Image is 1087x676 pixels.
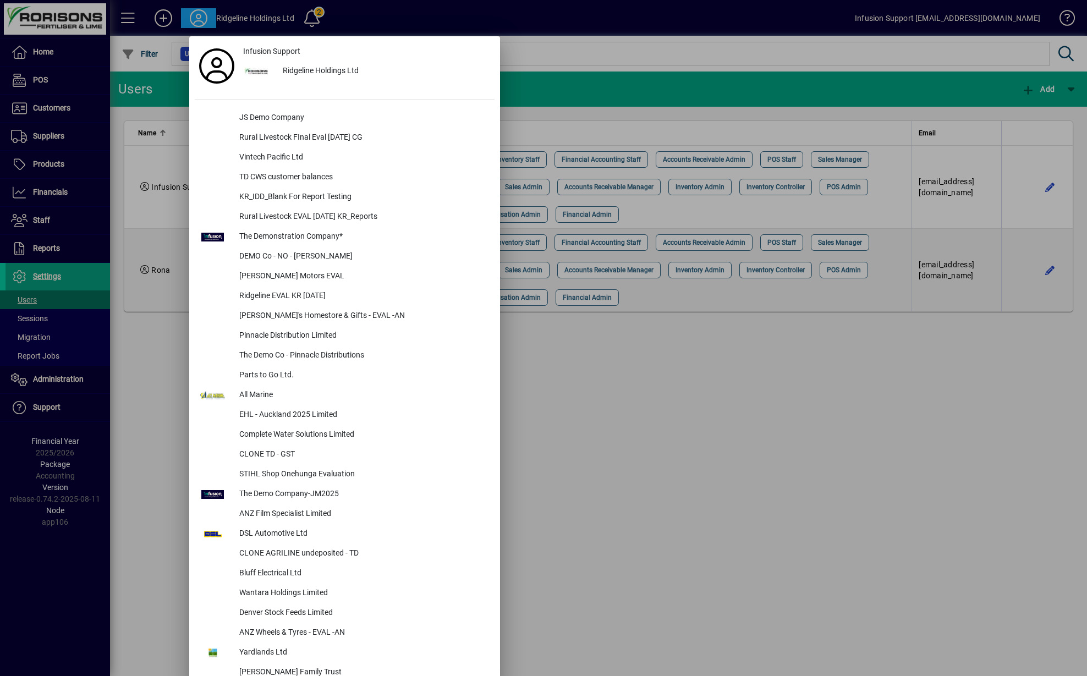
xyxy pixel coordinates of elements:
button: CLONE AGRILINE undeposited - TD [195,544,495,564]
button: Vintech Pacific Ltd [195,148,495,168]
button: Complete Water Solutions Limited [195,425,495,445]
button: KR_IDD_Blank For Report Testing [195,188,495,207]
div: DSL Automotive Ltd [230,524,495,544]
button: Bluff Electrical Ltd [195,564,495,584]
button: Parts to Go Ltd. [195,366,495,386]
div: Parts to Go Ltd. [230,366,495,386]
button: [PERSON_NAME]'s Homestore & Gifts - EVAL -AN [195,306,495,326]
div: ANZ Film Specialist Limited [230,504,495,524]
button: STIHL Shop Onehunga Evaluation [195,465,495,485]
div: Pinnacle Distribution Limited [230,326,495,346]
button: All Marine [195,386,495,405]
button: The Demo Co - Pinnacle Distributions [195,346,495,366]
button: ANZ Wheels & Tyres - EVAL -AN [195,623,495,643]
div: All Marine [230,386,495,405]
div: CLONE TD - GST [230,445,495,465]
button: DSL Automotive Ltd [195,524,495,544]
div: EHL - Auckland 2025 Limited [230,405,495,425]
button: Pinnacle Distribution Limited [195,326,495,346]
div: JS Demo Company [230,108,495,128]
div: DEMO Co - NO - [PERSON_NAME] [230,247,495,267]
div: Complete Water Solutions Limited [230,425,495,445]
div: Bluff Electrical Ltd [230,564,495,584]
button: TD CWS customer balances [195,168,495,188]
button: Ridgeline EVAL KR [DATE] [195,287,495,306]
button: Rural Livestock FInal Eval [DATE] CG [195,128,495,148]
button: The Demo Company-JM2025 [195,485,495,504]
a: Profile [195,56,239,76]
div: Rural Livestock FInal Eval [DATE] CG [230,128,495,148]
div: [PERSON_NAME] Motors EVAL [230,267,495,287]
div: ANZ Wheels & Tyres - EVAL -AN [230,623,495,643]
button: CLONE TD - GST [195,445,495,465]
div: Vintech Pacific Ltd [230,148,495,168]
button: JS Demo Company [195,108,495,128]
div: Ridgeline EVAL KR [DATE] [230,287,495,306]
span: Infusion Support [243,46,300,57]
button: Ridgeline Holdings Ltd [239,62,495,81]
button: The Demonstration Company* [195,227,495,247]
div: TD CWS customer balances [230,168,495,188]
button: Yardlands Ltd [195,643,495,663]
button: ANZ Film Specialist Limited [195,504,495,524]
div: Rural Livestock EVAL [DATE] KR_Reports [230,207,495,227]
button: Wantara Holdings Limited [195,584,495,603]
div: Ridgeline Holdings Ltd [274,62,495,81]
div: Wantara Holdings Limited [230,584,495,603]
div: The Demonstration Company* [230,227,495,247]
button: DEMO Co - NO - [PERSON_NAME] [195,247,495,267]
div: STIHL Shop Onehunga Evaluation [230,465,495,485]
div: Denver Stock Feeds Limited [230,603,495,623]
a: Infusion Support [239,42,495,62]
div: CLONE AGRILINE undeposited - TD [230,544,495,564]
div: The Demo Company-JM2025 [230,485,495,504]
div: [PERSON_NAME]'s Homestore & Gifts - EVAL -AN [230,306,495,326]
div: The Demo Co - Pinnacle Distributions [230,346,495,366]
button: EHL - Auckland 2025 Limited [195,405,495,425]
div: KR_IDD_Blank For Report Testing [230,188,495,207]
div: Yardlands Ltd [230,643,495,663]
button: [PERSON_NAME] Motors EVAL [195,267,495,287]
button: Denver Stock Feeds Limited [195,603,495,623]
button: Rural Livestock EVAL [DATE] KR_Reports [195,207,495,227]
